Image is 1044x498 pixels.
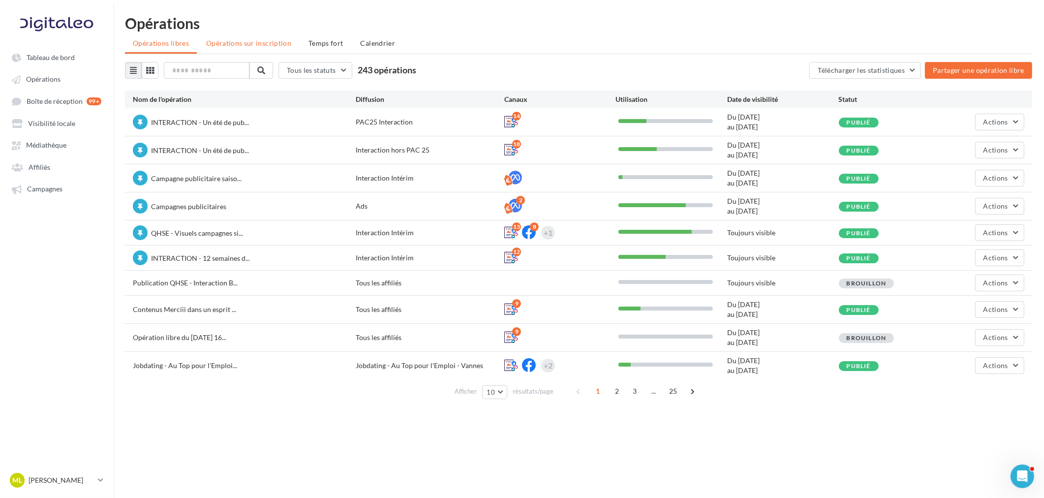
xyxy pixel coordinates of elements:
[27,185,62,193] span: Campagnes
[975,224,1024,241] button: Actions
[356,361,504,371] div: Jobdating - Au Top pour l'Emploi - Vannes
[133,305,236,313] span: Contenus Merciii dans un esprit ...
[975,170,1024,187] button: Actions
[27,97,83,105] span: Boîte de réception
[590,383,606,399] span: 1
[847,229,871,237] span: Publié
[356,305,504,314] div: Tous les affiliés
[512,112,521,121] div: 14
[151,146,249,155] span: INTERACTION - Un été de pub...
[151,118,249,126] span: INTERACTION - Un été de pub...
[29,163,50,171] span: Affiliés
[358,64,416,75] span: 243 opérations
[12,475,22,485] span: ML
[29,475,94,485] p: [PERSON_NAME]
[26,75,61,84] span: Opérations
[975,275,1024,291] button: Actions
[975,142,1024,158] button: Actions
[151,229,243,237] span: QHSE - Visuels campagnes si...
[544,226,553,240] div: +1
[983,228,1008,237] span: Actions
[455,387,477,396] span: Afficher
[356,253,504,263] div: Interaction Intérim
[8,471,105,490] a: ML [PERSON_NAME]
[839,94,951,104] div: Statut
[727,196,839,216] div: Du [DATE] au [DATE]
[983,253,1008,262] span: Actions
[125,16,1032,31] div: Opérations
[847,280,887,287] span: Brouillon
[151,202,226,211] span: Campagnes publicitaires
[361,39,396,47] span: Calendrier
[6,70,107,88] a: Opérations
[356,117,504,127] div: PAC25 Interaction
[133,361,237,370] span: Jobdating - Au Top pour l'Emploi...
[727,300,839,319] div: Du [DATE] au [DATE]
[512,222,521,231] div: 13
[727,328,839,347] div: Du [DATE] au [DATE]
[6,114,107,132] a: Visibilité locale
[487,388,495,396] span: 10
[925,62,1032,79] button: Partager une opération libre
[6,92,107,110] a: Boîte de réception 99+
[809,62,921,79] button: Télécharger les statistiques
[847,175,871,182] span: Publié
[278,62,352,79] button: Tous les statuts
[847,362,871,370] span: Publié
[356,333,504,342] div: Tous les affiliés
[975,198,1024,215] button: Actions
[308,39,343,47] span: Temps fort
[727,140,839,160] div: Du [DATE] au [DATE]
[356,173,504,183] div: Interaction Intérim
[727,278,839,288] div: Toujours visible
[627,383,643,399] span: 3
[727,168,839,188] div: Du [DATE] au [DATE]
[513,387,553,396] span: résultats/page
[983,202,1008,210] span: Actions
[975,301,1024,318] button: Actions
[356,145,504,155] div: Interaction hors PAC 25
[512,248,521,256] div: 12
[6,136,107,154] a: Médiathèque
[133,279,238,287] span: Publication QHSE - Interaction B...
[847,254,871,262] span: Publié
[1011,465,1034,488] iframe: Intercom live chat
[616,94,728,104] div: Utilisation
[26,141,66,150] span: Médiathèque
[133,94,356,104] div: Nom de l'opération
[27,53,75,62] span: Tableau de bord
[983,174,1008,182] span: Actions
[28,119,75,127] span: Visibilité locale
[727,228,839,238] div: Toujours visible
[847,119,871,126] span: Publié
[133,333,226,342] span: Opération libre du [DATE] 16...
[727,94,839,104] div: Date de visibilité
[544,359,553,373] div: +2
[6,158,107,176] a: Affiliés
[151,254,250,262] span: INTERACTION - 12 semaines d...
[482,385,507,399] button: 10
[512,140,521,149] div: 18
[983,361,1008,370] span: Actions
[818,66,905,74] span: Télécharger les statistiques
[530,222,539,231] div: 8
[847,203,871,210] span: Publié
[983,146,1008,154] span: Actions
[87,97,101,105] div: 99+
[512,299,521,308] div: 9
[983,305,1008,313] span: Actions
[847,147,871,154] span: Publié
[983,333,1008,342] span: Actions
[847,306,871,313] span: Publié
[356,278,504,288] div: Tous les affiliés
[975,114,1024,130] button: Actions
[646,383,662,399] span: ...
[6,48,107,66] a: Tableau de bord
[6,180,107,197] a: Campagnes
[206,39,291,47] span: Opérations sur inscription
[975,249,1024,266] button: Actions
[356,94,504,104] div: Diffusion
[727,253,839,263] div: Toujours visible
[512,327,521,336] div: 9
[287,66,336,74] span: Tous les statuts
